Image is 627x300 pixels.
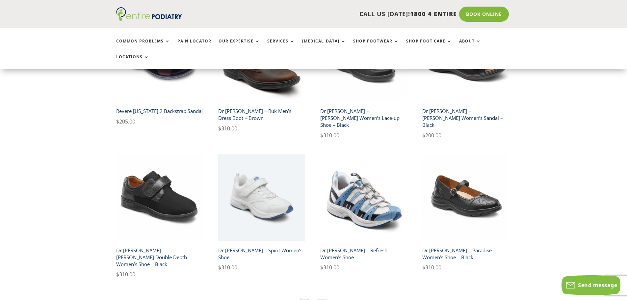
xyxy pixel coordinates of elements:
h2: Dr [PERSON_NAME] – Ruk Men’s Dress Boot – Brown [218,105,305,124]
img: Dr Comfort Annie X Womens Double Depth Casual Shoe Black [116,154,203,242]
bdi: 310.00 [218,264,237,271]
span: $ [218,264,221,271]
a: Pain Locator [177,39,211,53]
a: Entire Podiatry [116,16,182,22]
bdi: 310.00 [218,125,237,132]
span: $ [422,264,425,271]
img: Dr Comfort Spirit White Athletic Shoe - Angle View [218,154,305,242]
h2: Dr [PERSON_NAME] – [PERSON_NAME] Women’s Lace-up Shoe – Black [320,105,407,131]
a: dr comfort ruk mens dress shoe brownDr [PERSON_NAME] – Ruk Men’s Dress Boot – Brown $310.00 [218,15,305,133]
a: Dr Comfort Spirit White Athletic Shoe - Angle ViewDr [PERSON_NAME] – Spirit Women’s Shoe $310.00 [218,154,305,272]
bdi: 200.00 [422,132,441,139]
bdi: 310.00 [116,271,135,278]
span: $ [218,125,221,132]
a: About [459,39,481,53]
h2: Dr [PERSON_NAME] – [PERSON_NAME] Women’s Sandal – Black [422,105,509,131]
span: $ [116,271,119,278]
p: CALL US [DATE]! [207,10,457,18]
bdi: 205.00 [116,118,135,125]
a: Services [267,39,295,53]
img: Dr Comfort Refresh Women's Shoe Blue [320,154,407,242]
h2: Dr [PERSON_NAME] – Spirit Women’s Shoe [218,244,305,263]
a: Revere Montana 2 Whiskey Sandal MensRevere [US_STATE] 2 Backstrap Sandal $205.00 [116,15,203,126]
a: Dr Comfort Patty Women's Walking Shoe BlackDr [PERSON_NAME] – [PERSON_NAME] Women’s Lace-up Shoe ... [320,15,407,140]
a: Dr Comfort Refresh Women's Shoe BlueDr [PERSON_NAME] – Refresh Women’s Shoe $310.00 [320,154,407,272]
bdi: 310.00 [320,264,339,271]
a: Dr Comfort Paradise Women's Dress Shoe BlackDr [PERSON_NAME] – Paradise Women’s Shoe – Black $310.00 [422,154,509,272]
button: Send message [562,275,620,295]
h2: Revere [US_STATE] 2 Backstrap Sandal [116,105,203,117]
h2: Dr [PERSON_NAME] – Refresh Women’s Shoe [320,244,407,263]
img: logo (1) [116,7,182,21]
a: Our Expertise [219,39,260,53]
span: Send message [578,282,617,289]
span: $ [320,264,323,271]
bdi: 310.00 [422,264,441,271]
img: Dr Comfort Paradise Women's Dress Shoe Black [422,154,509,242]
a: Book Online [459,7,509,22]
a: Dr Comfort Annie X Womens Double Depth Casual Shoe BlackDr [PERSON_NAME] – [PERSON_NAME] Double D... [116,154,203,279]
a: Dr Comfort Lana Medium Wide Women's Sandal BlackDr [PERSON_NAME] – [PERSON_NAME] Women’s Sandal –... [422,15,509,140]
span: $ [320,132,323,139]
span: $ [422,132,425,139]
a: Shop Footwear [353,39,399,53]
h2: Dr [PERSON_NAME] – Paradise Women’s Shoe – Black [422,244,509,263]
a: Shop Foot Care [406,39,452,53]
span: 1800 4 ENTIRE [410,10,457,18]
a: [MEDICAL_DATA] [302,39,346,53]
span: $ [116,118,119,125]
a: Common Problems [116,39,170,53]
a: Locations [116,55,149,69]
h2: Dr [PERSON_NAME] – [PERSON_NAME] Double Depth Women’s Shoe – Black [116,244,203,270]
bdi: 310.00 [320,132,339,139]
